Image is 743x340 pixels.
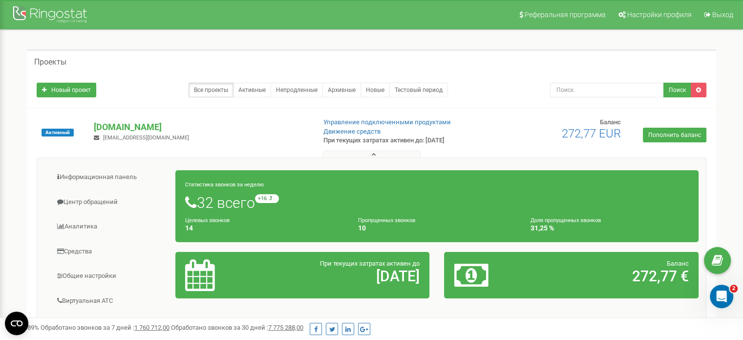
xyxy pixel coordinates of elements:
h4: 14 [185,225,343,232]
a: Новый проект [37,83,96,97]
button: Open CMP widget [5,312,28,335]
a: Активные [233,83,271,97]
span: Обработано звонков за 7 дней : [41,324,170,331]
u: 1 760 712,00 [134,324,170,331]
a: Архивные [322,83,361,97]
iframe: Intercom live chat [710,285,733,308]
a: Движение средств [323,128,381,135]
p: При текущих затратах активен до: [DATE] [323,136,480,145]
u: 7 775 288,00 [268,324,303,331]
input: Поиск [550,83,664,97]
small: Статистика звонков за неделю [185,181,264,188]
h2: 272,77 € [537,268,689,284]
a: Новые [361,83,390,97]
a: Непродленные [271,83,323,97]
small: Пропущенных звонков [358,217,415,224]
span: Настройки профиля [627,11,692,19]
h4: 31,25 % [531,225,689,232]
span: При текущих затратах активен до [320,260,420,267]
a: Все проекты [189,83,234,97]
small: Доля пропущенных звонков [531,217,601,224]
a: Общие настройки [44,264,176,288]
a: Сквозная аналитика [44,314,176,338]
a: Аналитика [44,215,176,239]
span: Активный [42,129,74,136]
h5: Проекты [34,58,66,67]
span: Выход [712,11,733,19]
a: Управление подключенными продуктами [323,118,451,126]
span: Баланс [600,118,621,126]
p: [DOMAIN_NAME] [94,121,307,134]
span: Баланс [667,260,689,267]
span: [EMAIL_ADDRESS][DOMAIN_NAME] [103,135,189,141]
a: Пополнить баланс [643,128,706,142]
span: 272,77 EUR [562,127,621,140]
span: Обработано звонков за 30 дней : [171,324,303,331]
small: +16 [255,194,279,203]
a: Тестовый период [389,83,448,97]
a: Информационная панель [44,165,176,189]
h1: 32 всего [185,194,689,211]
a: Центр обращений [44,190,176,214]
a: Виртуальная АТС [44,289,176,313]
small: Целевых звонков [185,217,230,224]
span: Реферальная программа [525,11,606,19]
h4: 10 [358,225,516,232]
span: 2 [730,285,738,293]
a: Средства [44,240,176,264]
button: Поиск [663,83,691,97]
h2: [DATE] [268,268,420,284]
